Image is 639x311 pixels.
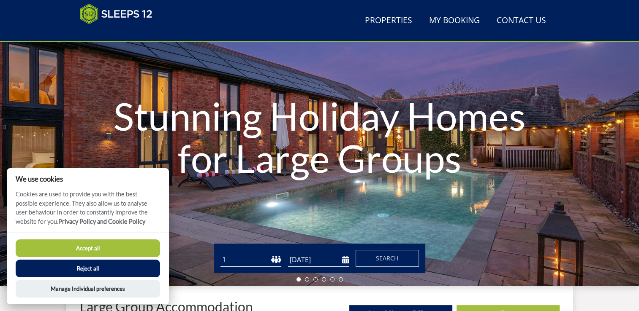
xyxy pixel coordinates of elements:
[16,239,160,257] button: Accept all
[58,218,145,225] a: Privacy Policy and Cookie Policy
[493,11,549,30] a: Contact Us
[376,254,399,262] span: Search
[7,190,169,232] p: Cookies are used to provide you with the best possible experience. They also allow us to analyse ...
[288,253,349,267] input: Arrival Date
[426,11,483,30] a: My Booking
[80,3,152,24] img: Sleeps 12
[356,250,419,267] button: Search
[7,175,169,183] h2: We use cookies
[96,78,543,196] h1: Stunning Holiday Homes for Large Groups
[16,280,160,298] button: Manage Individual preferences
[362,11,416,30] a: Properties
[16,260,160,277] button: Reject all
[76,29,164,37] iframe: Customer reviews powered by Trustpilot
